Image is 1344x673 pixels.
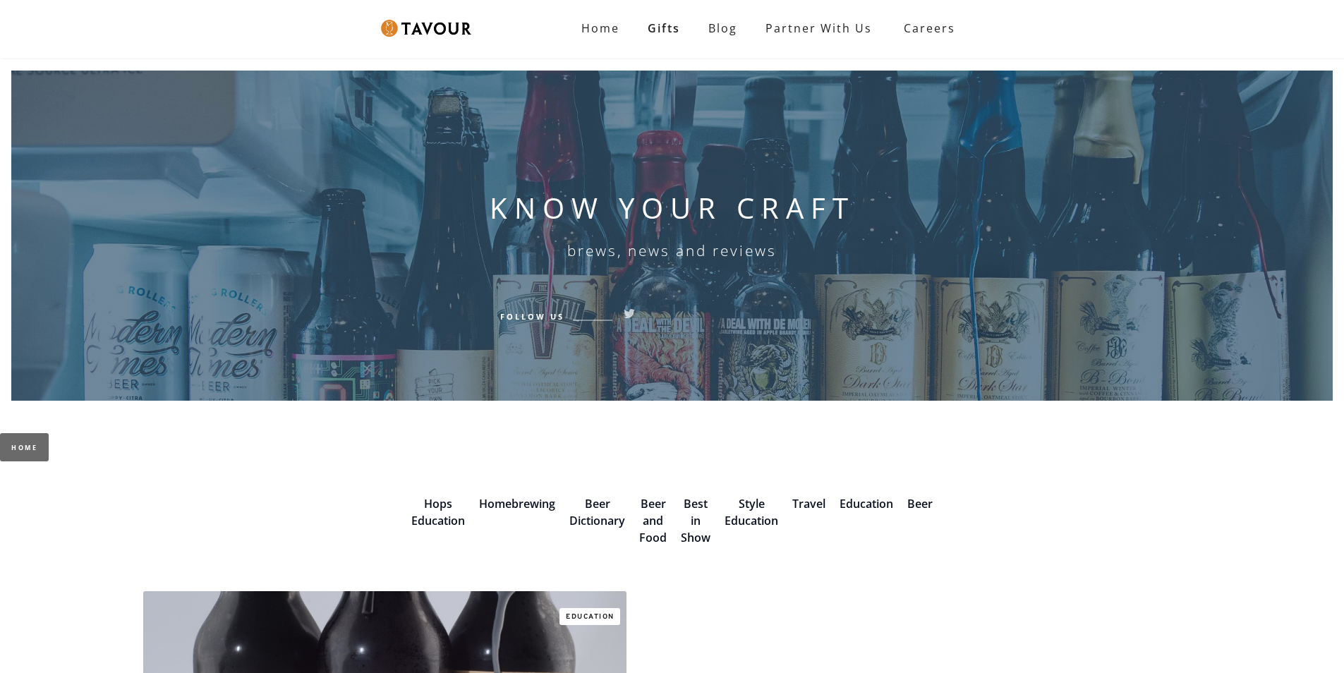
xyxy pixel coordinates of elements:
[904,14,955,42] strong: Careers
[639,496,667,545] a: Beer and Food
[634,14,694,42] a: Gifts
[694,14,751,42] a: Blog
[725,496,778,528] a: Style Education
[886,8,966,48] a: Careers
[567,242,777,259] h6: brews, news and reviews
[681,496,710,545] a: Best in Show
[792,496,825,511] a: Travel
[567,14,634,42] a: Home
[751,14,886,42] a: Partner with Us
[500,310,564,322] h6: Follow Us
[479,496,555,511] a: Homebrewing
[907,496,933,511] a: Beer
[490,191,855,225] h1: KNOW YOUR CRAFT
[581,20,619,36] strong: Home
[569,496,625,528] a: Beer Dictionary
[559,608,620,625] a: Education
[840,496,893,511] a: Education
[411,496,465,528] a: Hops Education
